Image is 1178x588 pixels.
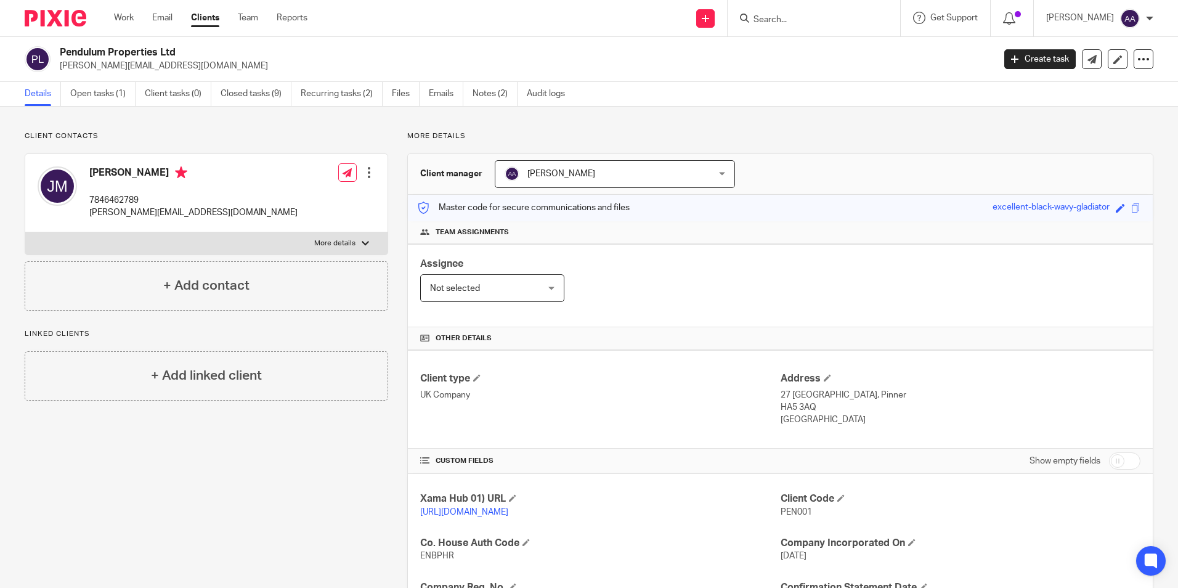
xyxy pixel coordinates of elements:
[420,552,454,560] span: ENBPHR
[781,372,1140,385] h4: Address
[436,227,509,237] span: Team assignments
[417,202,630,214] p: Master code for secure communications and files
[151,366,262,385] h4: + Add linked client
[420,372,780,385] h4: Client type
[407,131,1153,141] p: More details
[301,82,383,106] a: Recurring tasks (2)
[114,12,134,24] a: Work
[25,131,388,141] p: Client contacts
[781,508,812,517] span: PEN001
[1046,12,1114,24] p: [PERSON_NAME]
[781,492,1140,505] h4: Client Code
[420,259,463,269] span: Assignee
[420,508,508,517] a: [URL][DOMAIN_NAME]
[430,284,480,293] span: Not selected
[89,206,298,219] p: [PERSON_NAME][EMAIL_ADDRESS][DOMAIN_NAME]
[89,194,298,206] p: 7846462789
[70,82,136,106] a: Open tasks (1)
[392,82,420,106] a: Files
[781,414,1140,426] p: [GEOGRAPHIC_DATA]
[781,552,806,560] span: [DATE]
[527,82,574,106] a: Audit logs
[420,456,780,466] h4: CUSTOM FIELDS
[38,166,77,206] img: svg%3E
[473,82,518,106] a: Notes (2)
[420,389,780,401] p: UK Company
[1030,455,1100,467] label: Show empty fields
[238,12,258,24] a: Team
[25,10,86,27] img: Pixie
[191,12,219,24] a: Clients
[89,166,298,182] h4: [PERSON_NAME]
[60,60,986,72] p: [PERSON_NAME][EMAIL_ADDRESS][DOMAIN_NAME]
[163,276,250,295] h4: + Add contact
[60,46,800,59] h2: Pendulum Properties Ltd
[752,15,863,26] input: Search
[781,537,1140,550] h4: Company Incorporated On
[420,492,780,505] h4: Xama Hub 01) URL
[25,329,388,339] p: Linked clients
[436,333,492,343] span: Other details
[152,12,173,24] a: Email
[1120,9,1140,28] img: svg%3E
[781,389,1140,401] p: 27 [GEOGRAPHIC_DATA], Pinner
[1004,49,1076,69] a: Create task
[420,537,780,550] h4: Co. House Auth Code
[993,201,1110,215] div: excellent-black-wavy-gladiator
[429,82,463,106] a: Emails
[221,82,291,106] a: Closed tasks (9)
[527,169,595,178] span: [PERSON_NAME]
[145,82,211,106] a: Client tasks (0)
[277,12,307,24] a: Reports
[175,166,187,179] i: Primary
[505,166,519,181] img: svg%3E
[25,46,51,72] img: svg%3E
[314,239,355,248] p: More details
[420,168,482,180] h3: Client manager
[25,82,61,106] a: Details
[781,401,1140,414] p: HA5 3AQ
[930,14,978,22] span: Get Support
